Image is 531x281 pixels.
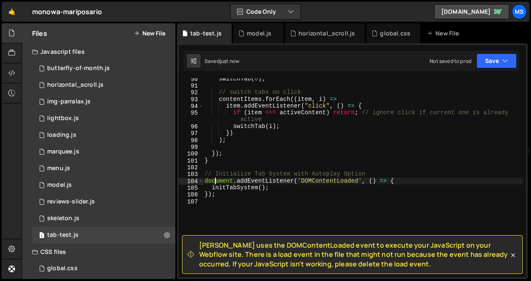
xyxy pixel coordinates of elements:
[179,178,203,185] div: 104
[380,29,410,38] div: global.css
[199,241,509,268] span: [PERSON_NAME] uses the DOMContentLoaded event to execute your JavaScript on your Webflow site. Th...
[47,215,79,222] div: skeleton.js
[32,260,175,277] div: 16967/46887.css
[427,29,462,38] div: New File
[47,181,72,189] div: model.js
[134,30,165,37] button: New File
[220,58,239,65] div: just now
[32,210,175,227] div: skeleton.js
[179,164,203,171] div: 102
[47,148,79,156] div: marquee.js
[205,58,239,65] div: Saved
[179,89,203,96] div: 92
[47,115,79,122] div: lightbox.js
[179,158,203,164] div: 101
[179,110,203,123] div: 95
[32,143,175,160] div: 16967/46534.js
[47,131,76,139] div: loading.js
[190,29,222,38] div: tab-test.js
[32,7,102,17] div: monowa-mariposario
[512,4,527,19] a: ms
[2,2,22,22] a: 🤙
[179,171,203,178] div: 103
[32,160,175,177] div: 16967/46877.js
[230,4,301,19] button: Code Only
[47,265,78,272] div: global.css
[47,198,95,206] div: reviews-slider.js
[179,130,203,137] div: 97
[179,137,203,144] div: 98
[179,191,203,198] div: 106
[179,83,203,89] div: 91
[47,231,78,239] div: tab-test.js
[32,60,175,77] div: 16967/46875.js
[179,185,203,191] div: 105
[179,96,203,103] div: 93
[22,243,175,260] div: CSS files
[179,151,203,157] div: 100
[39,233,44,239] span: 1
[430,58,471,65] div: Not saved to prod
[32,227,175,243] div: 16967/47456.js
[32,110,175,127] div: 16967/47307.js
[32,93,175,110] div: img-parralax.js
[47,165,70,172] div: menu.js
[476,53,517,68] button: Save
[434,4,509,19] a: [DOMAIN_NAME]
[47,81,104,89] div: horizontal_scroll.js
[247,29,271,38] div: model.js
[298,29,355,38] div: horizontal_scroll.js
[179,103,203,110] div: 94
[32,127,175,143] div: 16967/46876.js
[179,198,203,205] div: 107
[179,123,203,130] div: 96
[179,144,203,151] div: 99
[32,29,47,38] h2: Files
[32,177,175,193] div: 16967/46905.js
[47,98,91,105] div: img-parralax.js
[32,77,175,93] div: 16967/46535.js
[22,43,175,60] div: Javascript files
[179,76,203,83] div: 90
[47,65,110,72] div: butterfly-of-month.js
[32,193,175,210] div: 16967/46536.js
